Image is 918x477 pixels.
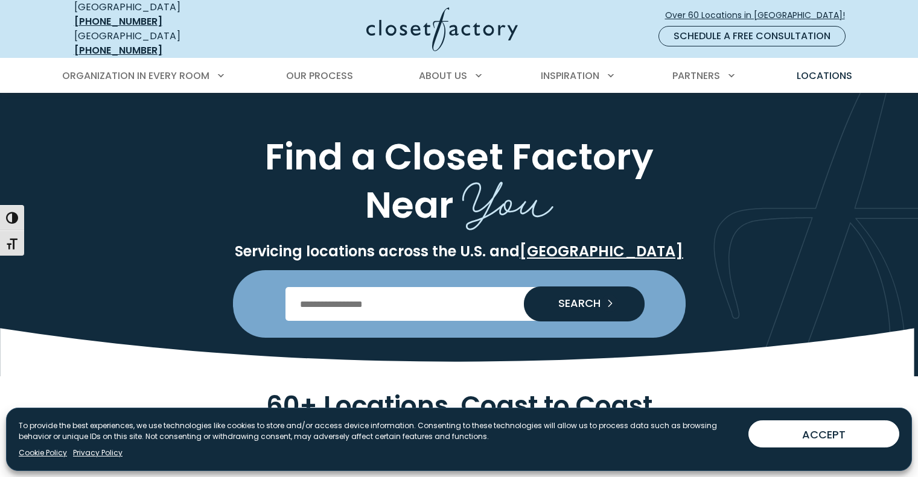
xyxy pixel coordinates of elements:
[365,179,454,230] span: Near
[462,158,553,235] span: You
[266,387,652,423] span: 60+ Locations, Coast to Coast
[549,298,601,309] span: SEARCH
[658,26,846,46] a: Schedule a Free Consultation
[19,447,67,458] a: Cookie Policy
[265,131,654,182] span: Find a Closet Factory
[665,5,855,26] a: Over 60 Locations in [GEOGRAPHIC_DATA]!
[286,69,353,83] span: Our Process
[797,69,852,83] span: Locations
[74,14,162,28] a: [PHONE_NUMBER]
[366,7,518,51] img: Closet Factory Logo
[74,29,249,58] div: [GEOGRAPHIC_DATA]
[541,69,599,83] span: Inspiration
[748,420,899,447] button: ACCEPT
[665,9,855,22] span: Over 60 Locations in [GEOGRAPHIC_DATA]!
[73,447,123,458] a: Privacy Policy
[19,420,739,442] p: To provide the best experiences, we use technologies like cookies to store and/or access device i...
[285,287,633,321] input: Enter Postal Code
[62,69,209,83] span: Organization in Every Room
[72,242,847,261] p: Servicing locations across the U.S. and
[520,241,683,261] a: [GEOGRAPHIC_DATA]
[54,59,865,93] nav: Primary Menu
[74,43,162,57] a: [PHONE_NUMBER]
[524,286,645,321] button: Search our Nationwide Locations
[672,69,720,83] span: Partners
[419,69,467,83] span: About Us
